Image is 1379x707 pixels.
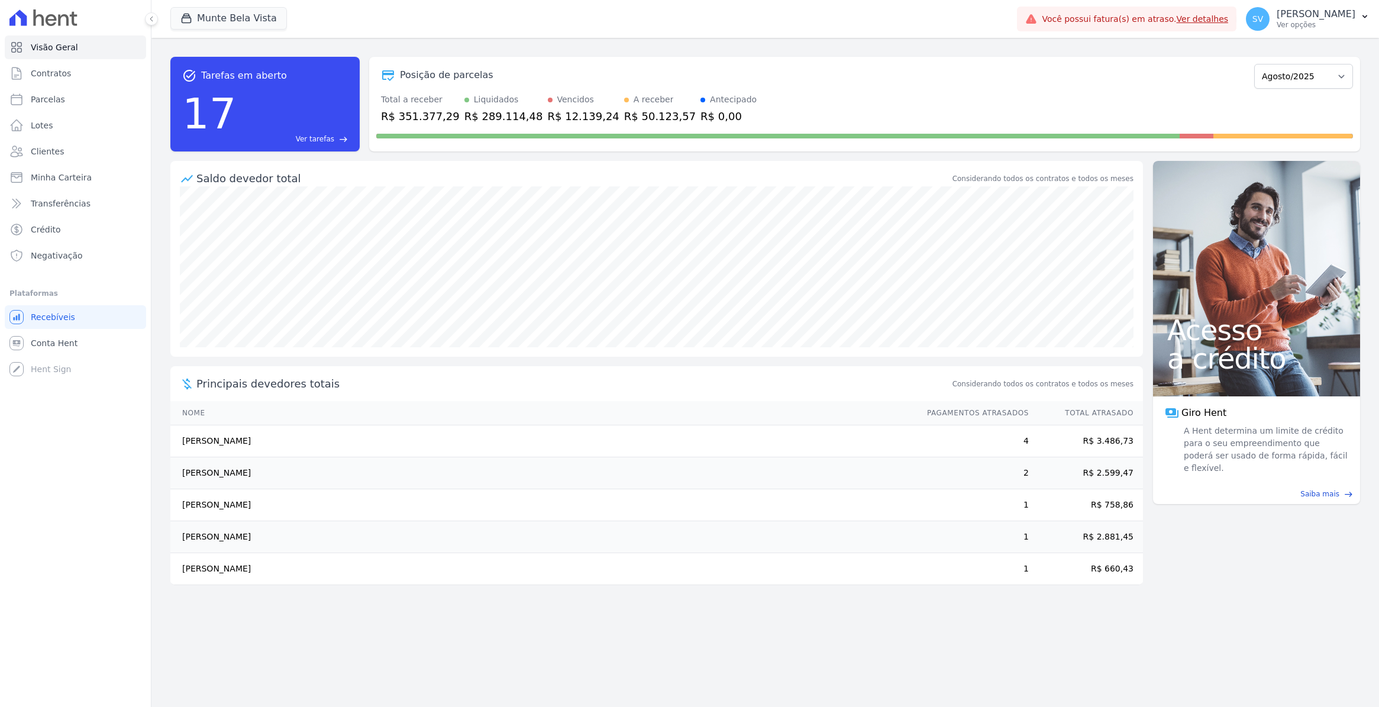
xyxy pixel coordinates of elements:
[31,250,83,262] span: Negativação
[31,198,91,209] span: Transferências
[624,108,696,124] div: R$ 50.123,57
[916,521,1029,553] td: 1
[5,166,146,189] a: Minha Carteira
[1181,425,1348,474] span: A Hent determina um limite de crédito para o seu empreendimento que poderá ser usado de forma ráp...
[31,120,53,131] span: Lotes
[952,173,1133,184] div: Considerando todos os contratos e todos os meses
[170,489,916,521] td: [PERSON_NAME]
[1236,2,1379,35] button: SV [PERSON_NAME] Ver opções
[5,35,146,59] a: Visão Geral
[31,93,65,105] span: Parcelas
[31,146,64,157] span: Clientes
[196,170,950,186] div: Saldo devedor total
[339,135,348,144] span: east
[170,425,916,457] td: [PERSON_NAME]
[1344,490,1353,499] span: east
[1042,13,1228,25] span: Você possui fatura(s) em atraso.
[31,224,61,235] span: Crédito
[170,553,916,585] td: [PERSON_NAME]
[400,68,493,82] div: Posição de parcelas
[170,521,916,553] td: [PERSON_NAME]
[5,244,146,267] a: Negativação
[1300,489,1339,499] span: Saiba mais
[31,337,77,349] span: Conta Hent
[31,67,71,79] span: Contratos
[1181,406,1226,420] span: Giro Hent
[474,93,519,106] div: Liquidados
[201,69,287,83] span: Tarefas em aberto
[5,88,146,111] a: Parcelas
[1277,20,1355,30] p: Ver opções
[5,114,146,137] a: Lotes
[381,108,460,124] div: R$ 351.377,29
[31,311,75,323] span: Recebíveis
[1177,14,1229,24] a: Ver detalhes
[1167,316,1346,344] span: Acesso
[5,305,146,329] a: Recebíveis
[170,457,916,489] td: [PERSON_NAME]
[700,108,757,124] div: R$ 0,00
[1029,425,1143,457] td: R$ 3.486,73
[1029,457,1143,489] td: R$ 2.599,47
[1160,489,1353,499] a: Saiba mais east
[196,376,950,392] span: Principais devedores totais
[916,425,1029,457] td: 4
[5,331,146,355] a: Conta Hent
[1277,8,1355,20] p: [PERSON_NAME]
[182,69,196,83] span: task_alt
[916,401,1029,425] th: Pagamentos Atrasados
[5,192,146,215] a: Transferências
[557,93,594,106] div: Vencidos
[1167,344,1346,373] span: a crédito
[1029,553,1143,585] td: R$ 660,43
[9,286,141,301] div: Plataformas
[31,172,92,183] span: Minha Carteira
[31,41,78,53] span: Visão Geral
[952,379,1133,389] span: Considerando todos os contratos e todos os meses
[5,140,146,163] a: Clientes
[916,553,1029,585] td: 1
[170,7,287,30] button: Munte Bela Vista
[464,108,543,124] div: R$ 289.114,48
[710,93,757,106] div: Antecipado
[170,401,916,425] th: Nome
[182,83,237,144] div: 17
[634,93,674,106] div: A receber
[296,134,334,144] span: Ver tarefas
[5,62,146,85] a: Contratos
[1029,521,1143,553] td: R$ 2.881,45
[381,93,460,106] div: Total a receber
[1252,15,1263,23] span: SV
[5,218,146,241] a: Crédito
[916,489,1029,521] td: 1
[1029,401,1143,425] th: Total Atrasado
[1029,489,1143,521] td: R$ 758,86
[916,457,1029,489] td: 2
[241,134,348,144] a: Ver tarefas east
[548,108,619,124] div: R$ 12.139,24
